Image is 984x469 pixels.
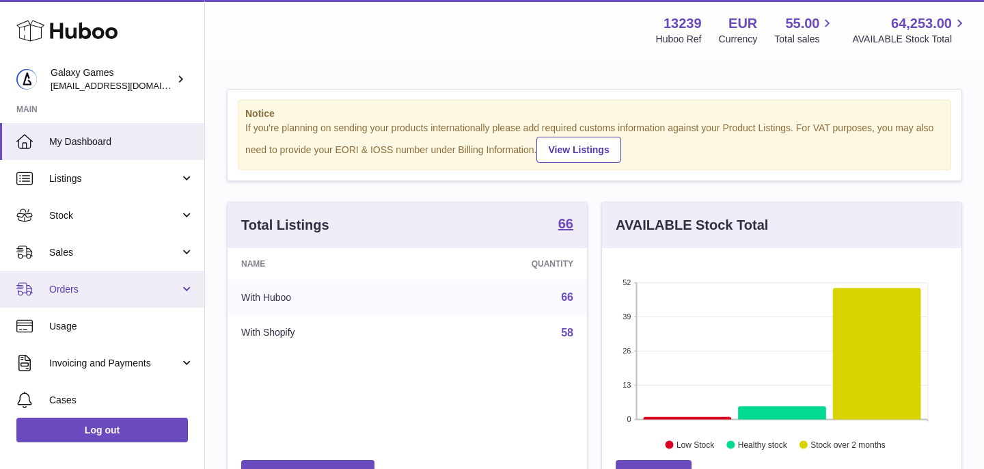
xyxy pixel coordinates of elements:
span: Invoicing and Payments [49,357,180,370]
strong: EUR [728,14,757,33]
span: 55.00 [785,14,819,33]
text: 13 [623,381,631,389]
a: 64,253.00 AVAILABLE Stock Total [852,14,968,46]
th: Name [228,248,422,280]
span: Usage [49,320,194,333]
strong: Notice [245,107,944,120]
td: With Shopify [228,315,422,351]
strong: 66 [558,217,573,230]
text: 39 [623,312,631,321]
strong: 13239 [664,14,702,33]
a: Log out [16,418,188,442]
span: [EMAIL_ADDRESS][DOMAIN_NAME] [51,80,201,91]
div: Galaxy Games [51,66,174,92]
text: 0 [627,415,631,423]
span: Cases [49,394,194,407]
a: 66 [561,291,573,303]
text: Low Stock [676,440,715,449]
a: 58 [561,327,573,338]
div: Currency [719,33,758,46]
a: View Listings [536,137,620,163]
span: AVAILABLE Stock Total [852,33,968,46]
text: Stock over 2 months [810,440,885,449]
span: 64,253.00 [891,14,952,33]
text: 52 [623,278,631,286]
span: Stock [49,209,180,222]
text: 26 [623,347,631,355]
td: With Huboo [228,280,422,315]
img: shop@backgammongalaxy.com [16,69,37,90]
th: Quantity [422,248,587,280]
span: Sales [49,246,180,259]
span: Orders [49,283,180,296]
div: If you're planning on sending your products internationally please add required customs informati... [245,122,944,163]
a: 55.00 Total sales [774,14,835,46]
text: Healthy stock [738,440,788,449]
h3: Total Listings [241,216,329,234]
h3: AVAILABLE Stock Total [616,216,768,234]
span: My Dashboard [49,135,194,148]
span: Listings [49,172,180,185]
span: Total sales [774,33,835,46]
a: 66 [558,217,573,233]
div: Huboo Ref [656,33,702,46]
